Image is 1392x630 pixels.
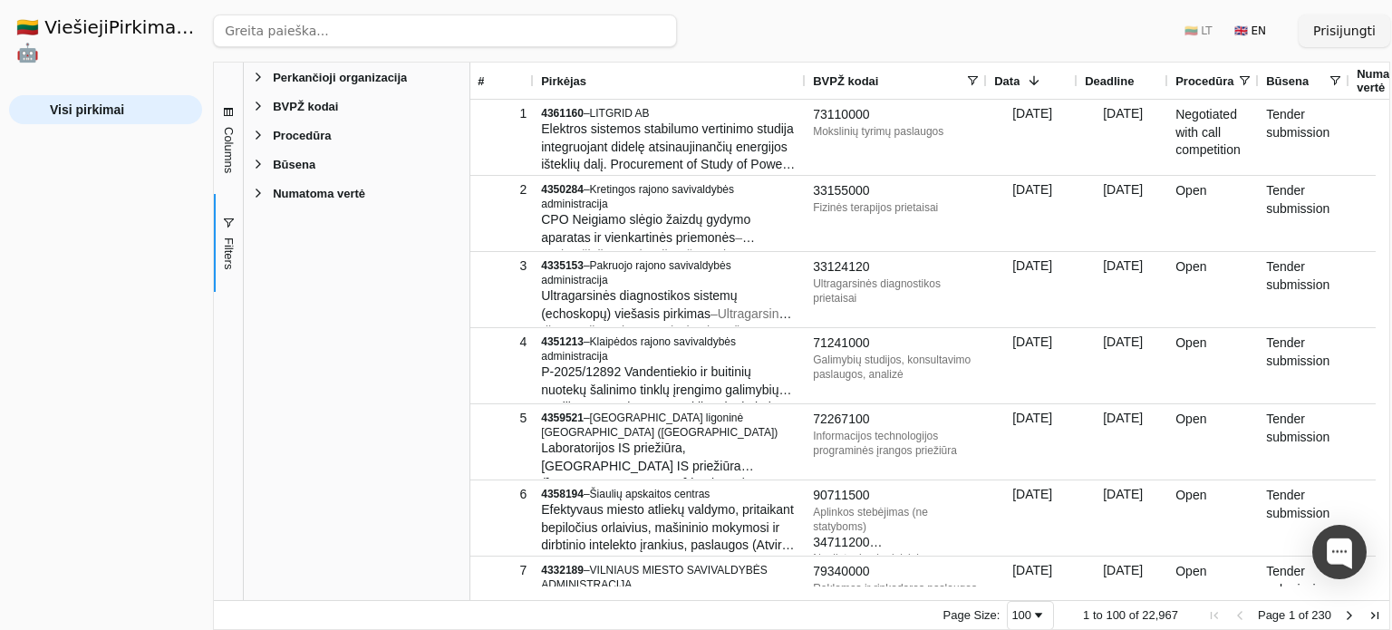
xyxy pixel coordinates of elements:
div: Open [1168,328,1259,403]
span: Filters [222,237,236,269]
div: 90711500 [813,487,980,505]
div: 79340000 [813,563,980,581]
div: 73110000 [813,106,980,124]
input: Greita paieška... [213,15,677,47]
span: of [1129,608,1139,622]
div: Reklamos ir rinkodaros paslaugos [813,581,980,596]
div: 7 [478,557,527,584]
div: – [541,487,798,501]
div: Next Page [1342,608,1357,623]
div: Nepilotuojami orlaiviai [813,551,980,566]
div: Tender submission [1259,328,1349,403]
div: 3 [478,253,527,279]
span: Būsena [273,158,315,171]
div: Tender submission [1259,176,1349,251]
span: 4361160 [541,107,584,120]
span: 1 [1289,608,1295,622]
div: Tender submission [1259,480,1349,556]
span: 100 [1106,608,1126,622]
span: of [1299,608,1309,622]
div: Open [1168,404,1259,480]
span: Deadline [1085,74,1134,88]
span: Klaipėdos rajono savivaldybės administracija [541,335,736,363]
span: Kretingos rajono savivaldybės administracija [541,183,734,210]
div: Ultragarsinės diagnostikos prietaisai [813,276,980,305]
div: Filter List 5 Filters [244,63,469,208]
span: # [478,74,484,88]
span: Pakruojo rajono savivaldybės administracija [541,259,731,286]
div: 2 [478,177,527,203]
div: [DATE] [1078,404,1168,480]
div: Open [1168,252,1259,327]
span: 4350284 [541,183,584,196]
div: Informacijos technologijos programinės įrangos priežiūra [813,429,980,458]
div: Tender submission [1259,100,1349,175]
div: 33155000 [813,182,980,200]
div: – [541,182,798,211]
span: Elektros sistemos stabilumo vertinimo studija integruojant didelę atsinaujinančių energijos ištek... [541,121,795,189]
span: Efektyvaus miesto atliekų valdymo, pritaikant bepiločius orlaivius, mašininio mokymosi ir dirbtin... [541,502,795,570]
span: 4351213 [541,335,584,348]
span: 230 [1311,608,1331,622]
span: 4332189 [541,564,584,577]
div: [DATE] [987,328,1078,403]
span: Numatoma vertė [273,187,365,200]
div: Tender submission [1259,252,1349,327]
div: 6 [478,481,527,508]
span: LITGRID AB [590,107,650,120]
div: [DATE] [987,252,1078,327]
div: – [541,106,798,121]
span: Perkančioji organizacija [273,71,407,84]
div: – [541,258,798,287]
span: Laboratorijos IS priežiūra, [GEOGRAPHIC_DATA] IS priežiūra ([DEMOGRAPHIC_DATA] konkuras) [541,441,753,490]
span: 1 [1083,608,1089,622]
span: Būsena [1266,74,1309,88]
div: [DATE] [987,176,1078,251]
div: [DATE] [987,480,1078,556]
div: – [541,334,798,363]
div: [DATE] [1078,176,1168,251]
span: Columns [222,127,236,173]
span: Visi pirkimai [50,96,124,123]
div: 5 [478,405,527,431]
span: [GEOGRAPHIC_DATA] ligoninė [GEOGRAPHIC_DATA] ([GEOGRAPHIC_DATA]) [541,412,778,439]
div: 34711200 [813,534,980,552]
div: [DATE] [1078,100,1168,175]
div: [DATE] [987,100,1078,175]
div: – [541,563,798,592]
div: – [541,411,798,440]
span: CPO Neigiamo slėgio žaizdų gydymo aparatas ir vienkartinės priemonės [541,212,750,245]
div: 33124120 [813,258,980,276]
div: Tender submission [1259,404,1349,480]
div: Previous Page [1232,608,1247,623]
div: [DATE] [1078,328,1168,403]
div: Aplinkos stebėjimas (ne statyboms) [813,505,980,534]
div: Page Size [1007,601,1054,630]
div: [DATE] [987,404,1078,480]
span: 4358194 [541,488,584,500]
div: Open [1168,176,1259,251]
div: Negotiated with call competition [1168,100,1259,175]
span: Data [994,74,1020,88]
span: BVPŽ kodai [813,74,878,88]
span: Procedūra [1175,74,1233,88]
span: Pirkėjas [541,74,586,88]
strong: .AI [181,16,209,38]
button: 🇬🇧 EN [1223,16,1277,45]
div: 71241000 [813,334,980,353]
span: 4335153 [541,259,584,272]
span: to [1093,608,1103,622]
div: 72267100 [813,411,980,429]
div: [DATE] [1078,252,1168,327]
div: 1 [478,101,527,127]
div: Galimybių studijos, konsultavimo paslaugos, analizė [813,353,980,382]
div: Open [1168,480,1259,556]
div: Mokslinių tyrimų paslaugos [813,124,980,139]
div: Page Size: [943,608,1000,622]
span: P-2025/12892 Vandentiekio ir buitinių nuotekų šalinimo tinklų įrengimo galimybių studijos parengi... [541,364,791,432]
span: Procedūra [273,129,331,142]
div: 4 [478,329,527,355]
span: BVPŽ kodai [273,100,338,113]
div: 100 [1011,608,1031,622]
div: Last Page [1368,608,1382,623]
